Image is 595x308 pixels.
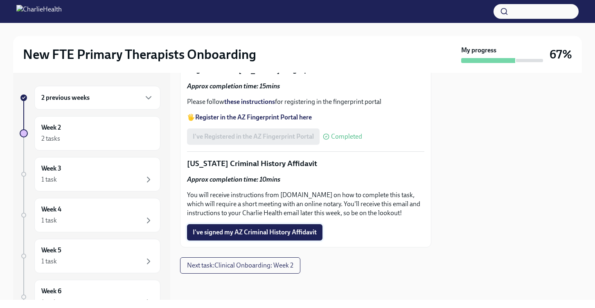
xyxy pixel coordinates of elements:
a: Week 51 task [20,239,160,273]
h6: 2 previous weeks [41,93,90,102]
p: [US_STATE] Criminal History Affidavit [187,158,424,169]
a: these instructions [224,98,275,106]
p: 🖐️ [187,113,424,122]
h6: Week 6 [41,287,61,296]
div: 2 previous weeks [34,86,160,110]
h2: New FTE Primary Therapists Onboarding [23,46,256,63]
div: 1 task [41,216,57,225]
a: Week 41 task [20,198,160,232]
img: CharlieHealth [16,5,62,18]
span: Completed [331,133,362,140]
div: 1 task [41,175,57,184]
h6: Week 3 [41,164,61,173]
strong: Approx completion time: 10mins [187,175,280,183]
p: You will receive instructions from [DOMAIN_NAME] on how to complete this task, which will require... [187,191,424,218]
h6: Week 2 [41,123,61,132]
a: Register in the AZ Fingerprint Portal here [195,113,312,121]
a: Week 31 task [20,157,160,191]
span: I've signed my AZ Criminal History Affidavit [193,228,317,236]
div: 1 task [41,298,57,307]
strong: My progress [461,46,496,55]
p: Please follow for registering in the fingerprint portal [187,97,424,106]
button: Next task:Clinical Onboarding: Week 2 [180,257,300,274]
a: Week 22 tasks [20,116,160,151]
span: Next task : Clinical Onboarding: Week 2 [187,261,293,270]
strong: Approx completion time: 15mins [187,82,280,90]
h6: Week 5 [41,246,61,255]
div: 1 task [41,257,57,266]
div: 2 tasks [41,134,60,143]
h3: 67% [550,47,572,62]
button: I've signed my AZ Criminal History Affidavit [187,224,322,241]
h6: Week 4 [41,205,61,214]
